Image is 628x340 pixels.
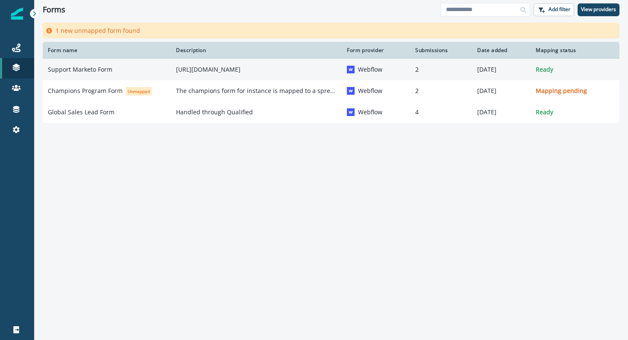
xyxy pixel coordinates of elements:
[56,26,140,35] p: 1 new unmapped form found
[347,108,355,116] img: Webflow
[549,6,570,12] p: Add filter
[11,8,23,20] img: Inflection
[358,65,382,74] p: Webflow
[43,59,619,80] a: Support Marketo Form[URL][DOMAIN_NAME]WebflowWebflow2[DATE]Ready
[48,108,114,116] p: Global Sales Lead Form
[578,3,619,16] button: View providers
[43,80,619,102] a: Champions Program FormUnmappedThe champions form for instance is mapped to a spreadsheet through ...
[48,65,112,74] p: Support Marketo Form
[477,87,525,95] p: [DATE]
[347,66,355,73] img: Webflow
[176,47,337,54] div: Description
[176,108,337,116] p: Handled through Qualified
[415,87,467,95] p: 2
[176,87,337,95] p: The champions form for instance is mapped to a spreadsheet through Zapier.
[415,108,467,116] p: 4
[477,108,525,116] p: [DATE]
[358,108,382,116] p: Webflow
[477,65,525,74] p: [DATE]
[536,47,614,54] div: Mapping status
[347,87,355,95] img: Webflow
[536,65,614,74] p: Ready
[176,65,337,74] p: [URL][DOMAIN_NAME]
[534,3,574,16] button: Add filter
[358,87,382,95] p: Webflow
[581,6,616,12] p: View providers
[536,87,614,95] p: Mapping pending
[48,87,123,95] p: Champions Program Form
[43,5,65,15] h1: Forms
[48,47,166,54] div: Form name
[415,65,467,74] p: 2
[126,87,152,96] span: Unmapped
[536,108,614,116] p: Ready
[43,102,619,123] a: Global Sales Lead FormHandled through QualifiedWebflowWebflow4[DATE]Ready
[415,47,467,54] div: Submissions
[347,47,405,54] div: Form provider
[477,47,525,54] div: Date added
